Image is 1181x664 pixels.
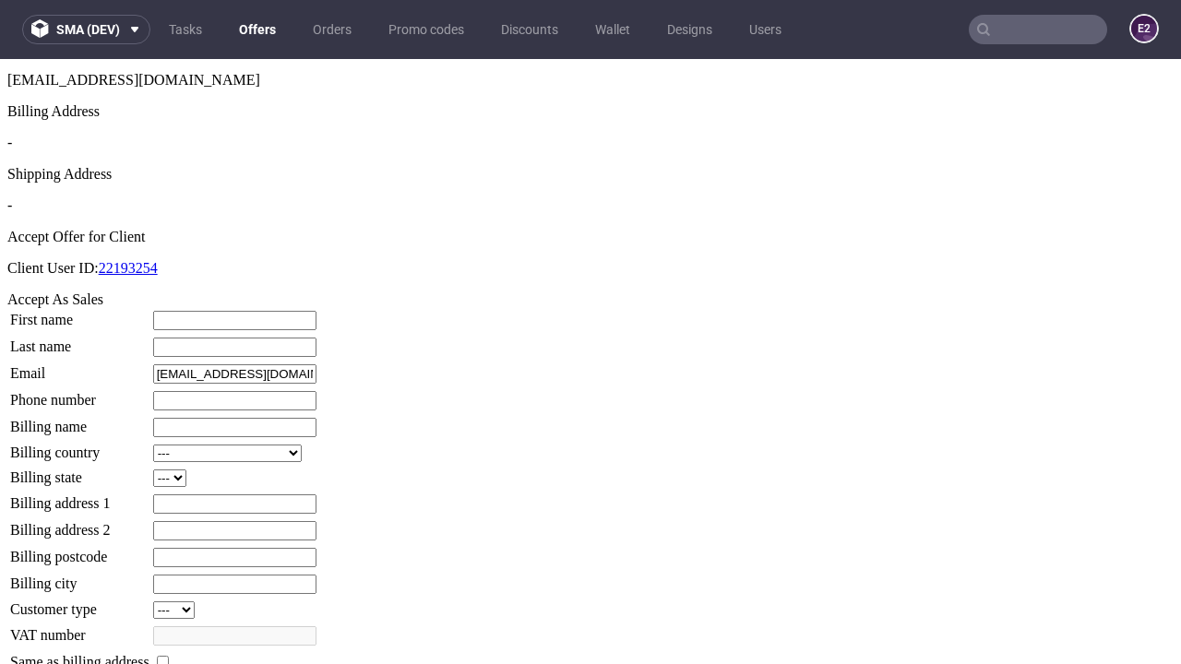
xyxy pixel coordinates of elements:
td: Billing address 1 [9,434,150,456]
td: Billing address 2 [9,461,150,482]
a: Orders [302,15,363,44]
span: - [7,138,12,154]
td: Same as billing address [9,593,150,613]
a: 22193254 [99,201,158,217]
p: Client User ID: [7,201,1174,218]
a: Designs [656,15,723,44]
td: Last name [9,278,150,299]
td: Billing state [9,409,150,429]
td: Customer type [9,541,150,561]
span: [EMAIL_ADDRESS][DOMAIN_NAME] [7,13,260,29]
a: Discounts [490,15,569,44]
td: VAT number [9,566,150,587]
td: Phone number [9,331,150,352]
a: Offers [228,15,287,44]
div: Billing Address [7,44,1174,61]
a: Users [738,15,793,44]
span: sma (dev) [56,23,120,36]
div: Shipping Address [7,107,1174,124]
a: Wallet [584,15,641,44]
a: Promo codes [377,15,475,44]
td: Billing postcode [9,488,150,509]
td: Email [9,304,150,326]
td: Billing name [9,358,150,379]
figcaption: e2 [1131,16,1157,41]
a: Tasks [158,15,213,44]
td: First name [9,251,150,272]
td: Billing city [9,515,150,536]
button: sma (dev) [22,15,150,44]
td: Billing country [9,385,150,404]
div: Accept As Sales [7,232,1174,249]
div: Accept Offer for Client [7,170,1174,186]
span: - [7,76,12,91]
